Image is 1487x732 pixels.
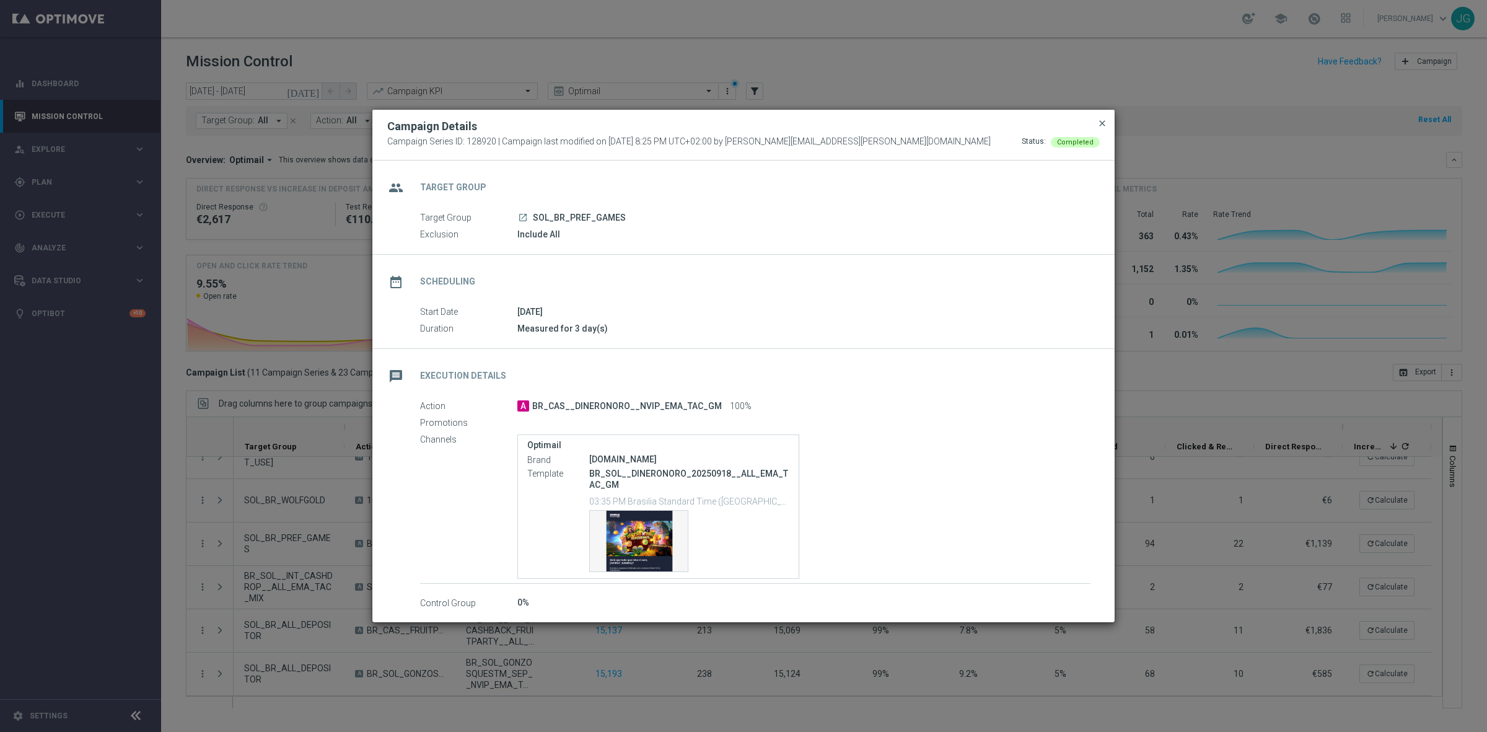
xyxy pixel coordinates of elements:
[589,495,789,507] p: 03:35 PM Brasilia Standard Time (Sao Paulo) (UTC -03:00)
[420,401,517,412] label: Action
[589,468,789,490] p: BR_SOL__DINERONORO_20250918__ALL_EMA_TAC_GM
[1097,118,1107,128] span: close
[517,306,1090,318] div: [DATE]
[387,119,477,134] h2: Campaign Details
[532,401,722,412] span: BR_CAS__DINERONORO__NVIP_EMA_TAC_GM
[1022,136,1046,148] div: Status:
[1057,138,1094,146] span: Completed
[1051,136,1100,146] colored-tag: Completed
[533,213,626,224] span: SOL_BR_PREF_GAMES
[420,229,517,240] label: Exclusion
[527,454,589,465] label: Brand
[730,401,752,412] span: 100%
[387,136,991,148] span: Campaign Series ID: 128920 | Campaign last modified on [DATE] 8:25 PM UTC+02:00 by [PERSON_NAME][...
[517,322,1090,335] div: Measured for 3 day(s)
[420,213,517,224] label: Target Group
[420,182,486,193] h2: Target Group
[420,434,517,446] label: Channels
[527,468,589,479] label: Template
[420,276,475,288] h2: Scheduling
[517,400,529,412] span: A
[420,370,506,382] h2: Execution Details
[517,228,1090,240] div: Include All
[518,213,528,223] i: launch
[385,271,407,293] i: date_range
[385,177,407,199] i: group
[420,598,517,609] label: Control Group
[420,324,517,335] label: Duration
[589,453,789,465] div: [DOMAIN_NAME]
[527,440,789,451] label: Optimail
[517,213,529,224] a: launch
[385,365,407,387] i: message
[420,307,517,318] label: Start Date
[517,596,1090,609] div: 0%
[420,418,517,429] label: Promotions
